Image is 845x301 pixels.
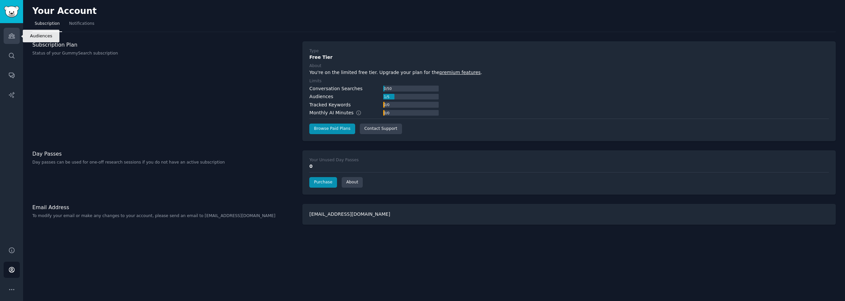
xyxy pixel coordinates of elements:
div: 0 / 0 [383,102,390,108]
div: Free Tier [309,54,829,61]
a: Notifications [67,19,97,32]
div: [EMAIL_ADDRESS][DOMAIN_NAME] [302,204,836,225]
p: To modify your email or make any changes to your account, please send an email to [EMAIL_ADDRESS]... [32,213,295,219]
span: Notifications [69,21,94,27]
div: Conversation Searches [309,85,362,92]
h3: Subscription Plan [32,41,295,48]
div: You're on the limited free tier. Upgrade your plan for the . [309,69,829,76]
span: Subscription [35,21,60,27]
a: Subscription [32,19,62,32]
a: Browse Paid Plans [309,124,355,134]
div: 0 / 0 [383,110,390,116]
h3: Email Address [32,204,295,211]
div: 0 / 50 [383,86,392,92]
div: Limits [309,78,321,84]
div: Monthly AI Minutes [309,109,368,116]
p: Status of your GummySearch subscription [32,51,295,56]
a: Purchase [309,177,337,188]
div: About [309,63,321,69]
h2: Your Account [32,6,97,17]
a: premium features [439,70,481,75]
div: Type [309,48,319,54]
div: 0 [309,163,829,170]
h3: Day Passes [32,150,295,157]
p: Day passes can be used for one-off research sessions if you do not have an active subscription [32,160,295,166]
a: About [342,177,363,188]
div: Tracked Keywords [309,101,351,108]
div: Audiences [309,93,333,100]
div: 1 / 5 [383,94,390,100]
img: GummySearch logo [4,6,19,18]
div: Your Unused Day Passes [309,157,358,163]
a: Contact Support [360,124,402,134]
